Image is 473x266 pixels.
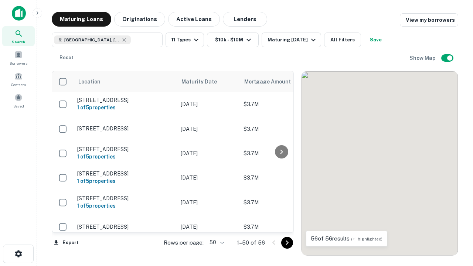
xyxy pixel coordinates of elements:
[181,223,236,231] p: [DATE]
[207,33,259,47] button: $10k - $10M
[77,195,173,202] p: [STREET_ADDRESS]
[207,237,225,248] div: 50
[181,125,236,133] p: [DATE]
[77,202,173,210] h6: 1 of 5 properties
[2,48,35,68] a: Borrowers
[13,103,24,109] span: Saved
[11,82,26,88] span: Contacts
[302,71,458,255] div: 0 0
[324,33,361,47] button: All Filters
[400,13,458,27] a: View my borrowers
[177,71,240,92] th: Maturity Date
[244,174,317,182] p: $3.7M
[2,91,35,110] a: Saved
[244,77,300,86] span: Mortgage Amount
[10,60,27,66] span: Borrowers
[78,77,101,86] span: Location
[166,33,204,47] button: 11 Types
[2,69,35,89] a: Contacts
[311,234,382,243] p: 56 of 56 results
[244,223,317,231] p: $3.7M
[77,177,173,185] h6: 1 of 5 properties
[12,39,25,45] span: Search
[240,71,321,92] th: Mortgage Amount
[164,238,204,247] p: Rows per page:
[114,12,165,27] button: Originations
[74,71,177,92] th: Location
[77,146,173,153] p: [STREET_ADDRESS]
[77,97,173,103] p: [STREET_ADDRESS]
[351,237,382,241] span: (+1 highlighted)
[223,12,267,27] button: Lenders
[237,238,265,247] p: 1–50 of 56
[2,26,35,46] a: Search
[181,77,227,86] span: Maturity Date
[409,54,437,62] h6: Show Map
[244,100,317,108] p: $3.7M
[244,125,317,133] p: $3.7M
[181,174,236,182] p: [DATE]
[281,237,293,249] button: Go to next page
[77,170,173,177] p: [STREET_ADDRESS]
[181,100,236,108] p: [DATE]
[52,237,81,248] button: Export
[168,12,220,27] button: Active Loans
[77,103,173,112] h6: 1 of 5 properties
[268,35,318,44] div: Maturing [DATE]
[181,198,236,207] p: [DATE]
[77,125,173,132] p: [STREET_ADDRESS]
[436,207,473,242] iframe: Chat Widget
[77,224,173,230] p: [STREET_ADDRESS]
[12,6,26,21] img: capitalize-icon.png
[52,12,111,27] button: Maturing Loans
[244,198,317,207] p: $3.7M
[262,33,321,47] button: Maturing [DATE]
[55,50,78,65] button: Reset
[364,33,388,47] button: Save your search to get updates of matches that match your search criteria.
[64,37,120,43] span: [GEOGRAPHIC_DATA], [GEOGRAPHIC_DATA]
[77,153,173,161] h6: 1 of 5 properties
[244,149,317,157] p: $3.7M
[181,149,236,157] p: [DATE]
